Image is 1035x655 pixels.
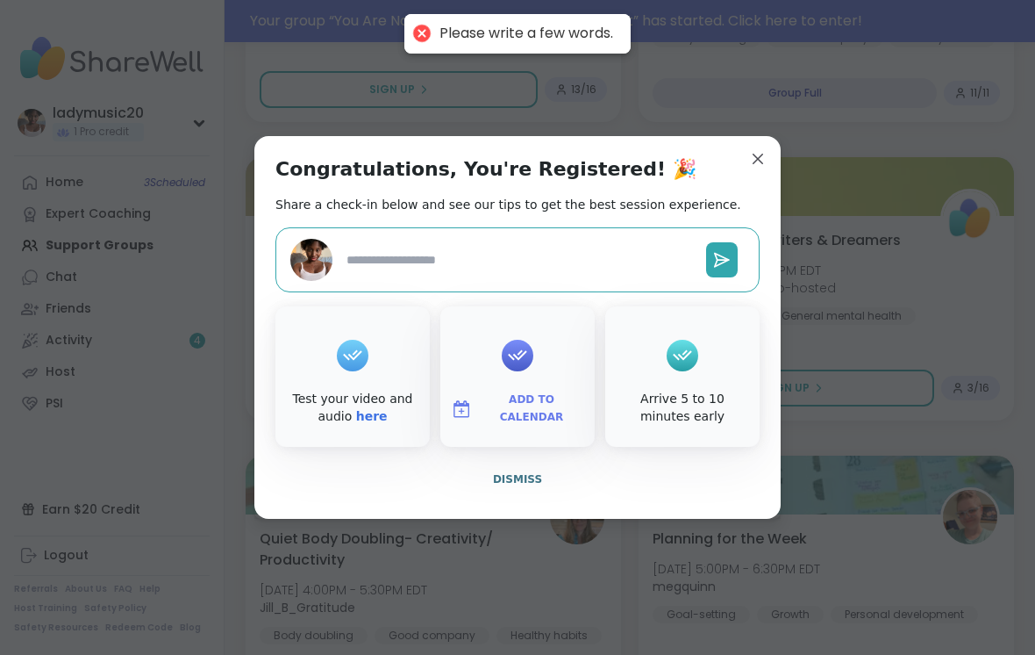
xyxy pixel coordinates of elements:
button: Add to Calendar [444,391,591,428]
span: Dismiss [493,473,542,486]
span: Add to Calendar [479,392,584,426]
a: here [356,409,388,423]
div: Arrive 5 to 10 minutes early [609,391,756,425]
button: Dismiss [275,461,760,498]
div: Please write a few words. [439,25,613,43]
img: ShareWell Logomark [451,399,472,420]
h2: Share a check-in below and see our tips to get the best session experience. [275,196,741,213]
div: Test your video and audio [279,391,426,425]
img: ladymusic20 [290,239,332,281]
h1: Congratulations, You're Registered! 🎉 [275,157,696,182]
